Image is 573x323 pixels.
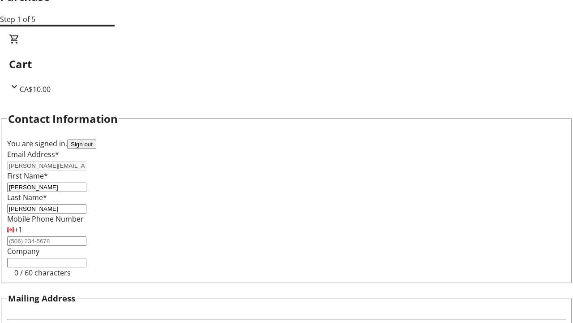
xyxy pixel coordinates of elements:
tr-character-limit: 0 / 60 characters [14,268,71,278]
button: Sign out [67,140,96,149]
div: You are signed in. [7,138,566,149]
div: CartCA$10.00 [9,34,564,95]
label: Mobile Phone Number [7,214,84,224]
h2: Cart [9,56,564,72]
label: Last Name* [7,192,47,202]
label: First Name* [7,171,48,181]
span: CA$10.00 [20,84,51,94]
input: (506) 234-5678 [7,236,86,246]
label: Email Address* [7,149,59,159]
h2: Contact Information [8,111,118,127]
label: Company [7,246,39,256]
h3: Mailing Address [8,292,75,305]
